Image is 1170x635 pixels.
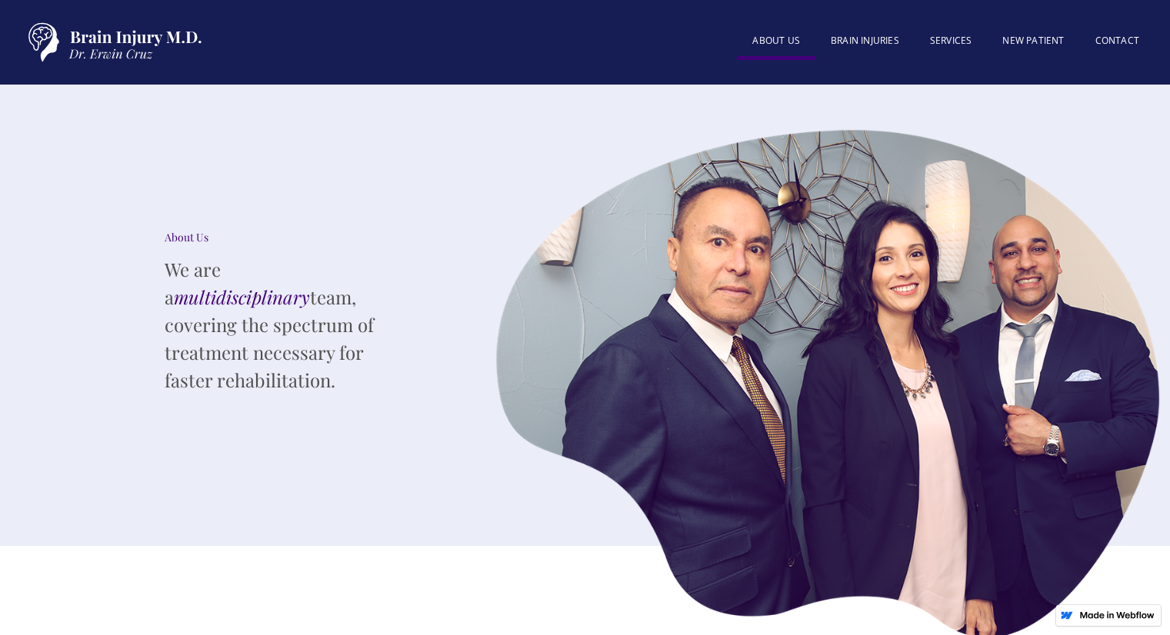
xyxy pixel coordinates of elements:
a: home [15,15,208,69]
div: About Us [165,230,395,245]
a: SERVICES [915,25,988,56]
a: About US [737,25,815,60]
a: BRAIN INJURIES [815,25,915,56]
img: Made in Webflow [1079,611,1155,619]
a: Contact [1080,25,1155,56]
p: We are a team, covering the spectrum of treatment necessary for faster rehabilitation. [165,255,395,394]
a: New patient [987,25,1079,56]
em: multidisciplinary [174,284,310,309]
